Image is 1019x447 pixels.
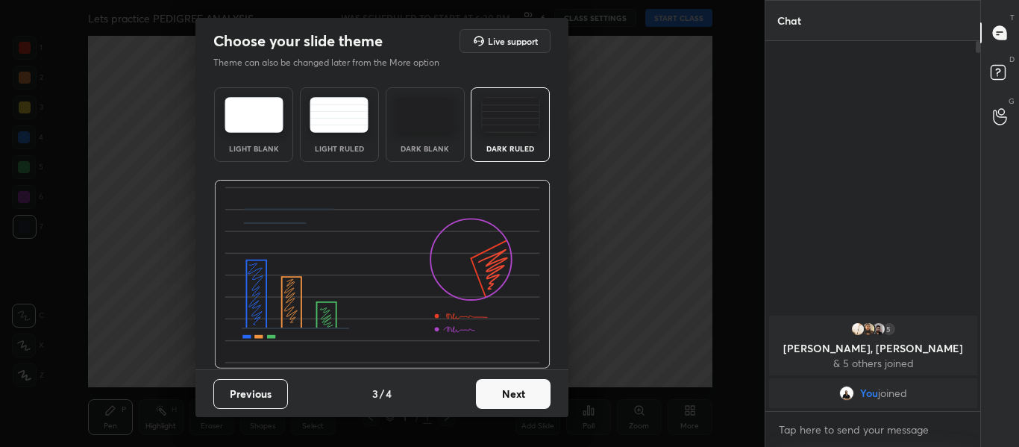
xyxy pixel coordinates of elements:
div: grid [765,313,981,411]
img: darkRuledThemeBanner.864f114c.svg [214,180,551,369]
img: a1ea09021660488db1bc71b5356ddf31.jpg [839,386,854,401]
button: Previous [213,379,288,409]
p: & 5 others joined [778,357,968,369]
h4: 4 [386,386,392,401]
img: c0ed50b51c10448ead8b7ba1e1bdb2fd.jpg [850,322,865,337]
img: lightRuledTheme.5fabf969.svg [310,97,369,133]
div: 5 [881,322,896,337]
img: lightTheme.e5ed3b09.svg [225,97,283,133]
div: Dark Ruled [480,145,540,152]
div: Light Ruled [310,145,369,152]
div: Dark Blank [395,145,455,152]
img: darkRuledTheme.de295e13.svg [481,97,540,133]
h5: Live support [488,37,538,46]
img: darkTheme.f0cc69e5.svg [395,97,454,133]
span: joined [878,387,907,399]
span: You [860,387,878,399]
h4: 3 [372,386,378,401]
button: Next [476,379,551,409]
p: G [1009,96,1015,107]
p: D [1009,54,1015,65]
img: c2387b2a4ee44a22b14e0786c91f7114.jpg [860,322,875,337]
h4: / [380,386,384,401]
p: T [1010,12,1015,23]
h2: Choose your slide theme [213,31,383,51]
div: Light Blank [224,145,283,152]
p: [PERSON_NAME], [PERSON_NAME] [778,343,968,354]
p: Theme can also be changed later from the More option [213,56,455,69]
p: Chat [765,1,813,40]
img: d927ead1100745ec8176353656eda1f8.jpg [871,322,885,337]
